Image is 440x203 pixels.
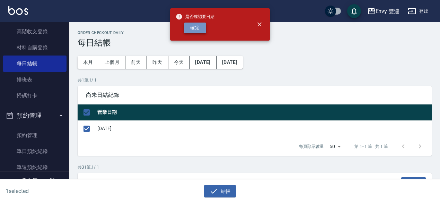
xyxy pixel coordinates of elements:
[168,56,190,69] button: 今天
[204,185,236,198] button: 結帳
[147,56,168,69] button: 昨天
[78,77,432,83] p: 共 1 筆, 1 / 1
[96,120,432,137] td: [DATE]
[3,56,67,71] a: 每日結帳
[299,143,324,150] p: 每頁顯示數量
[125,56,147,69] button: 前天
[6,187,109,195] h6: 1 selected
[184,23,206,33] button: 確定
[176,13,214,20] span: 是否確認要日結
[354,143,388,150] p: 第 1–1 筆 共 1 筆
[3,143,67,159] a: 單日預約紀錄
[78,38,432,48] h3: 每日結帳
[401,177,426,188] button: 報表匯出
[78,164,432,170] p: 共 31 筆, 1 / 1
[3,107,67,125] button: 預約管理
[3,159,67,175] a: 單週預約紀錄
[99,56,125,69] button: 上個月
[78,31,432,35] h2: Order checkout daily
[3,72,67,88] a: 排班表
[347,4,361,18] button: save
[78,56,99,69] button: 本月
[96,104,432,121] th: 營業日期
[8,6,28,15] img: Logo
[364,4,403,18] button: Envy 雙連
[405,5,432,18] button: 登出
[3,88,67,104] a: 掃碼打卡
[327,137,343,156] div: 50
[3,127,67,143] a: 預約管理
[252,17,267,32] button: close
[217,56,243,69] button: [DATE]
[86,92,423,99] span: 尚未日結紀錄
[3,40,67,56] a: 材料自購登錄
[376,7,400,16] div: Envy 雙連
[21,177,56,191] h5: 登入用envy雙連
[3,24,67,40] a: 高階收支登錄
[190,56,216,69] button: [DATE]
